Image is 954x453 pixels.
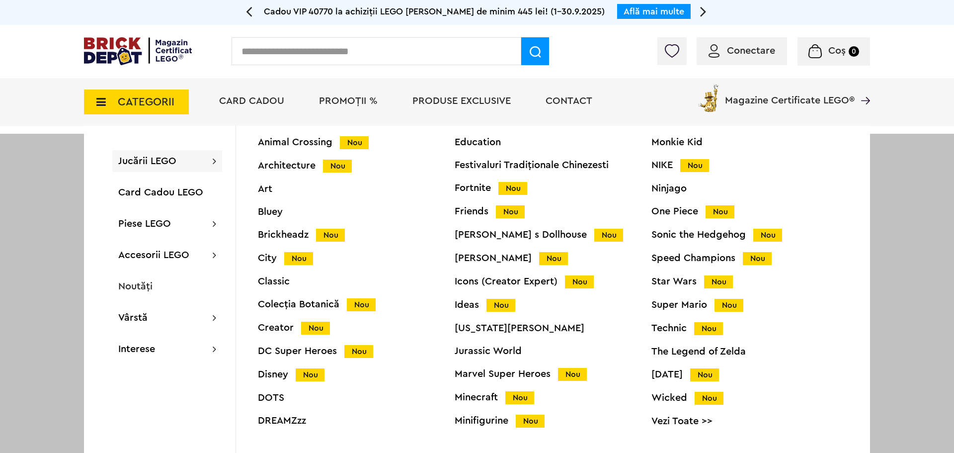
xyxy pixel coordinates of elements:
[319,96,378,106] a: PROMOȚII %
[725,83,855,105] span: Magazine Certificate LEGO®
[828,46,846,56] span: Coș
[709,46,775,56] a: Conectare
[855,83,870,92] a: Magazine Certificate LEGO®
[219,96,284,106] a: Card Cadou
[624,7,684,16] a: Află mai multe
[849,46,859,57] small: 0
[727,46,775,56] span: Conectare
[546,96,592,106] a: Contact
[412,96,511,106] a: Produse exclusive
[118,96,174,107] span: CATEGORII
[264,7,605,16] span: Cadou VIP 40770 la achiziții LEGO [PERSON_NAME] de minim 445 lei! (1-30.9.2025)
